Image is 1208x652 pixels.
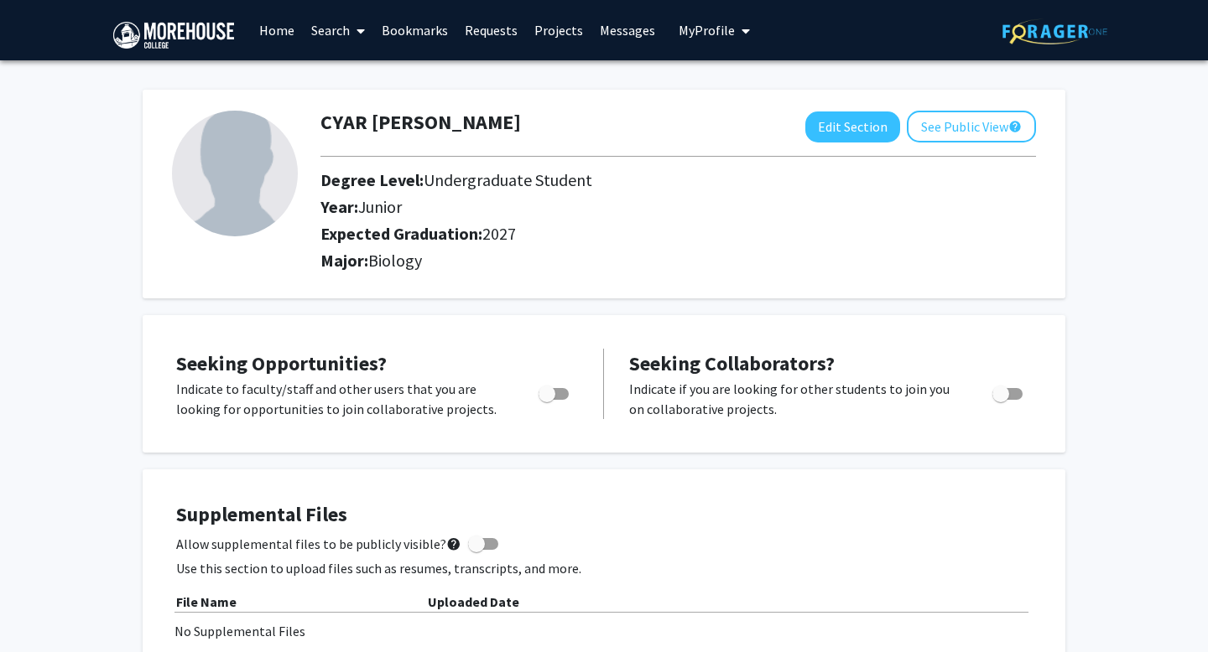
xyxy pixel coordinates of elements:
span: Seeking Opportunities? [176,350,387,376]
span: My Profile [679,22,735,39]
h1: CYAR [PERSON_NAME] [320,111,521,135]
button: Edit Section [805,111,900,142]
img: ForagerOne Logo [1002,18,1107,44]
span: 2027 [482,223,516,244]
a: Requests [456,1,526,60]
p: Use this section to upload files such as resumes, transcripts, and more. [176,558,1032,578]
span: Seeking Collaborators? [629,350,835,376]
span: Allow supplemental files to be publicly visible? [176,534,461,554]
img: Profile Picture [172,111,298,236]
b: File Name [176,593,237,610]
span: Junior [358,196,402,217]
b: Uploaded Date [428,593,519,610]
a: Bookmarks [373,1,456,60]
span: Undergraduate Student [424,169,592,190]
a: Home [251,1,303,60]
p: Indicate to faculty/staff and other users that you are looking for opportunities to join collabor... [176,379,507,419]
span: Biology [368,250,422,271]
a: Messages [591,1,664,60]
mat-icon: help [1008,116,1022,137]
div: Toggle [532,379,578,404]
div: Toggle [986,379,1032,404]
a: Search [303,1,373,60]
h2: Degree Level: [320,170,919,190]
button: See Public View [907,111,1036,142]
mat-icon: help [446,534,461,554]
h2: Year: [320,197,919,217]
div: No Supplemental Files [174,621,1034,641]
img: Morehouse College Logo [113,22,234,49]
h2: Expected Graduation: [320,224,919,244]
a: Projects [526,1,591,60]
h2: Major: [320,251,1036,271]
iframe: Chat [13,577,71,639]
h4: Supplemental Files [176,503,1032,527]
p: Indicate if you are looking for other students to join you on collaborative projects. [629,379,961,419]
